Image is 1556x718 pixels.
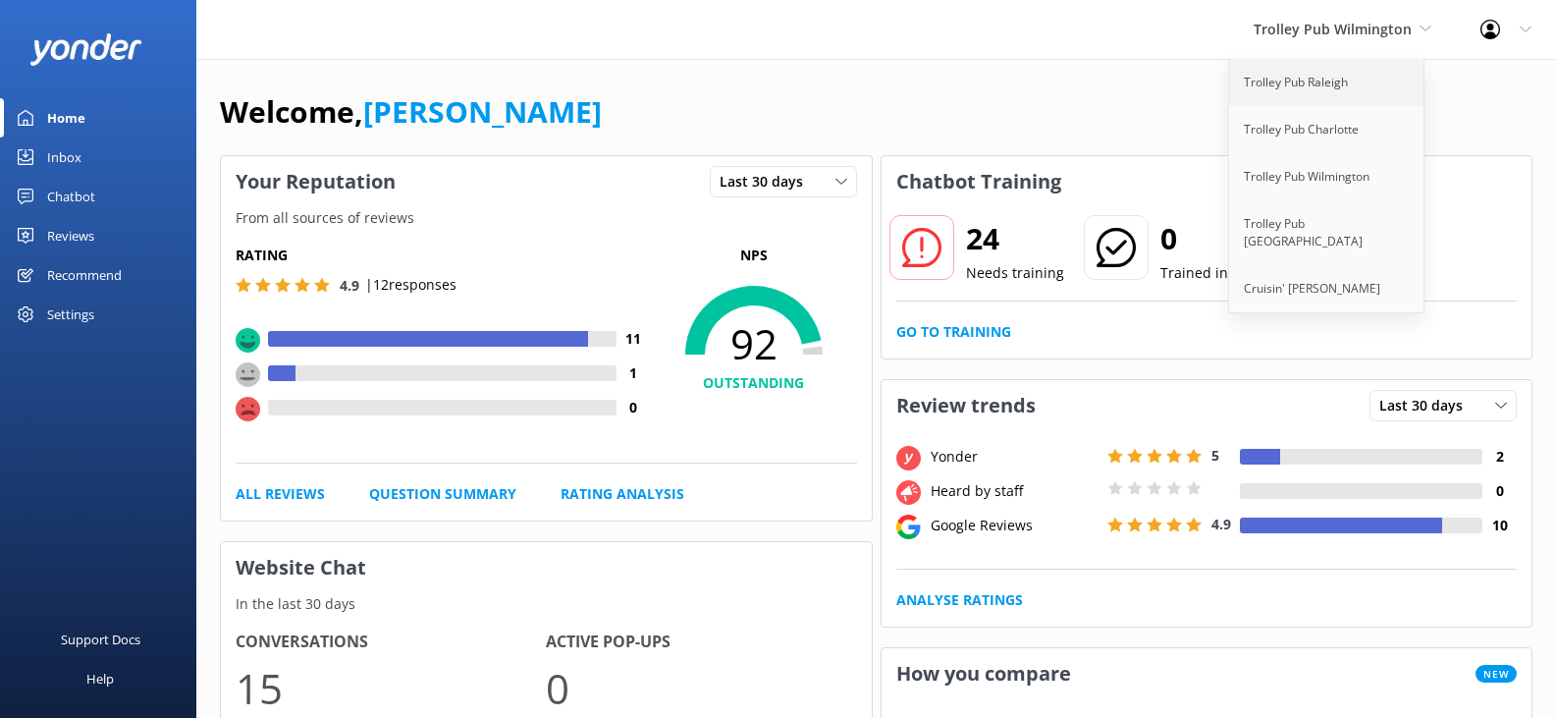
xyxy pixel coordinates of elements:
a: Trolley Pub Charlotte [1229,106,1425,153]
a: Analyse Ratings [896,589,1023,611]
h3: Website Chat [221,542,872,593]
a: Cruisin' [PERSON_NAME] [1229,265,1425,312]
h4: Conversations [236,630,546,655]
h4: Active Pop-ups [546,630,856,655]
h4: 1 [617,362,651,384]
div: Inbox [47,138,81,177]
h2: 0 [1160,215,1335,262]
h4: OUTSTANDING [651,372,857,394]
span: New [1476,665,1517,683]
a: Trolley Pub Raleigh [1229,59,1425,106]
a: All Reviews [236,483,325,505]
div: Recommend [47,255,122,295]
h4: 10 [1482,515,1517,536]
p: Trained in the last 30 days [1160,262,1335,284]
h3: Your Reputation [221,156,410,207]
div: Google Reviews [926,515,1102,536]
p: From all sources of reviews [221,207,872,229]
span: Last 30 days [720,171,815,193]
a: Question Summary [369,483,516,505]
p: | 12 responses [365,274,456,296]
a: Trolley Pub [GEOGRAPHIC_DATA] [1229,200,1425,265]
h4: 11 [617,328,651,350]
div: Chatbot [47,177,95,216]
span: 92 [651,319,857,368]
span: 4.9 [1211,515,1231,533]
h5: Rating [236,245,651,266]
div: Home [47,98,85,138]
p: NPS [651,245,857,266]
h4: 2 [1482,446,1517,468]
p: Needs training [966,262,1064,284]
div: Yonder [926,446,1102,468]
h4: 0 [1482,480,1517,502]
h2: 24 [966,215,1064,262]
span: Trolley Pub Wilmington [1254,20,1412,38]
h3: Review trends [882,380,1050,431]
div: Reviews [47,216,94,255]
h4: 0 [617,397,651,418]
img: yonder-white-logo.png [29,33,142,66]
div: Support Docs [61,620,140,659]
p: In the last 30 days [221,593,872,615]
span: 5 [1211,446,1219,465]
a: Trolley Pub Wilmington [1229,153,1425,200]
span: 4.9 [340,276,359,295]
div: Help [86,659,114,698]
h3: How you compare [882,648,1086,699]
h3: Chatbot Training [882,156,1076,207]
a: Go to Training [896,321,1011,343]
div: Heard by staff [926,480,1102,502]
span: Last 30 days [1379,395,1475,416]
a: [PERSON_NAME] [363,91,602,132]
a: Rating Analysis [561,483,684,505]
div: Settings [47,295,94,334]
h1: Welcome, [220,88,602,136]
